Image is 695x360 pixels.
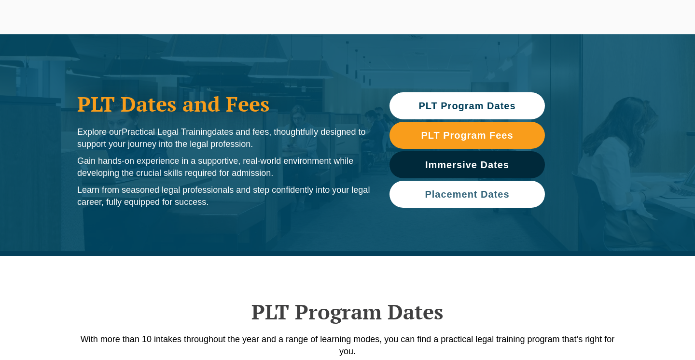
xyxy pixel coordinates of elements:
span: Practical Legal Training [122,127,212,137]
span: Immersive Dates [425,160,509,170]
p: Explore our dates and fees, thoughtfully designed to support your journey into the legal profession. [77,126,370,150]
p: With more than 10 intakes throughout the year and a range of learning modes, you can find a pract... [72,333,623,358]
p: Gain hands-on experience in a supportive, real-world environment while developing the crucial ski... [77,155,370,179]
h1: PLT Dates and Fees [77,92,370,116]
span: PLT Program Dates [418,101,515,111]
span: PLT Program Fees [421,130,513,140]
h2: PLT Program Dates [72,300,623,324]
a: Immersive Dates [389,151,545,178]
p: Learn from seasoned legal professionals and step confidently into your legal career, fully equipp... [77,184,370,208]
a: Placement Dates [389,181,545,208]
a: PLT Program Dates [389,92,545,119]
a: PLT Program Fees [389,122,545,149]
span: Placement Dates [425,189,509,199]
